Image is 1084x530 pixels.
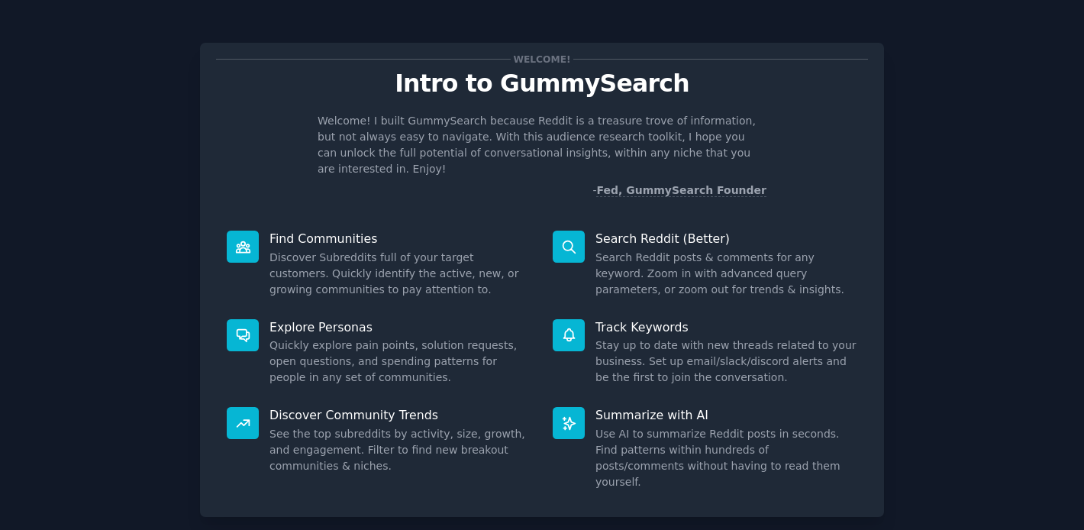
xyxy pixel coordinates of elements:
dd: Stay up to date with new threads related to your business. Set up email/slack/discord alerts and ... [595,338,857,386]
p: Welcome! I built GummySearch because Reddit is a treasure trove of information, but not always ea... [318,113,766,177]
p: Discover Community Trends [269,407,531,423]
p: Summarize with AI [595,407,857,423]
dd: Search Reddit posts & comments for any keyword. Zoom in with advanced query parameters, or zoom o... [595,250,857,298]
div: - [592,183,766,199]
dd: Quickly explore pain points, solution requests, open questions, and spending patterns for people ... [269,338,531,386]
p: Find Communities [269,231,531,247]
dd: See the top subreddits by activity, size, growth, and engagement. Filter to find new breakout com... [269,426,531,474]
p: Explore Personas [269,319,531,335]
dd: Use AI to summarize Reddit posts in seconds. Find patterns within hundreds of posts/comments with... [595,426,857,490]
span: Welcome! [511,51,573,67]
p: Intro to GummySearch [216,70,868,97]
p: Search Reddit (Better) [595,231,857,247]
dd: Discover Subreddits full of your target customers. Quickly identify the active, new, or growing c... [269,250,531,298]
a: Fed, GummySearch Founder [596,184,766,197]
p: Track Keywords [595,319,857,335]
